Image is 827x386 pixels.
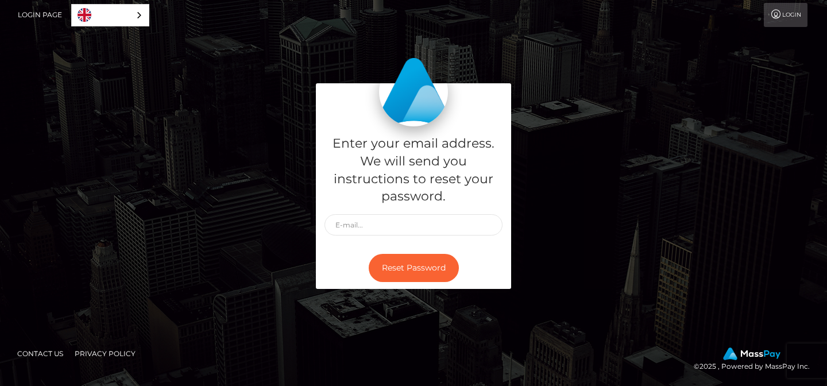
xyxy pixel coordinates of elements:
[324,214,503,236] input: E-mail...
[369,254,459,282] button: Reset Password
[18,3,62,27] a: Login Page
[72,5,149,26] a: English
[13,345,68,362] a: Contact Us
[694,348,818,373] div: © 2025 , Powered by MassPay Inc.
[71,4,149,26] aside: Language selected: English
[71,4,149,26] div: Language
[764,3,807,27] a: Login
[324,135,503,206] h5: Enter your email address. We will send you instructions to reset your password.
[70,345,140,362] a: Privacy Policy
[723,348,780,360] img: MassPay
[379,57,448,126] img: MassPay Login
